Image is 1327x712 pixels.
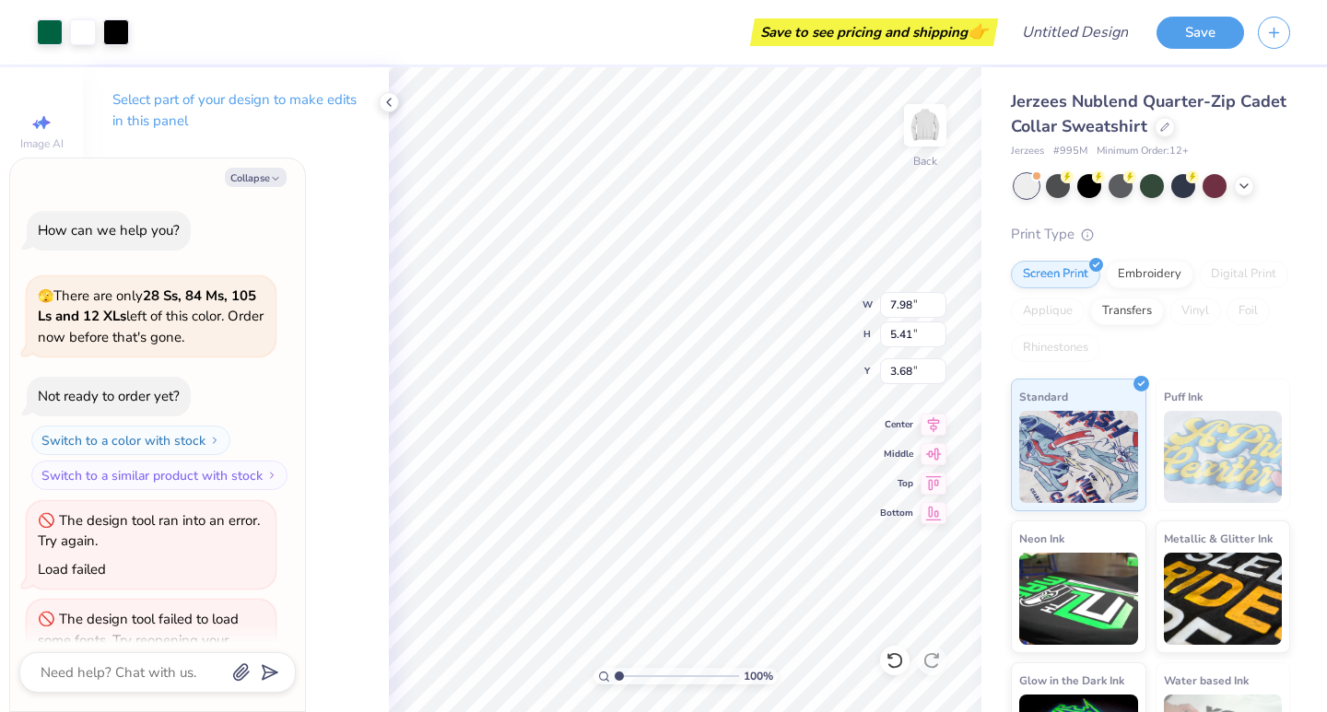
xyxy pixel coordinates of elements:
span: There are only left of this color. Order now before that's gone. [38,286,264,346]
div: Applique [1011,298,1085,325]
img: Switch to a similar product with stock [266,470,277,481]
button: Collapse [225,168,287,187]
div: Transfers [1090,298,1164,325]
span: Image AI [20,136,64,151]
strong: 28 Ss, 84 Ms, 105 Ls and 12 XLs [38,286,256,326]
span: Bottom [880,507,913,519]
div: Foil [1227,298,1270,325]
div: How can we help you? [38,221,180,239]
div: The design tool ran into an error. Try again. [38,511,260,551]
img: Neon Ink [1019,553,1138,645]
div: Screen Print [1011,261,1100,288]
input: Untitled Design [1007,14,1143,51]
span: Middle [880,448,913,461]
span: Neon Ink [1019,529,1064,548]
span: Glow in the Dark Ink [1019,671,1124,690]
div: Back [913,153,937,169]
img: Puff Ink [1164,411,1283,503]
div: The design tool failed to load some fonts. Try reopening your design to fix the issue. [38,610,239,670]
div: Not ready to order yet? [38,387,180,405]
button: Save [1157,17,1244,49]
span: Jerzees [1011,144,1044,159]
span: # 995M [1053,144,1087,159]
span: Water based Ink [1164,671,1249,690]
div: Load failed [38,560,106,578]
span: Jerzees Nublend Quarter-Zip Cadet Collar Sweatshirt [1011,90,1286,137]
img: Switch to a color with stock [209,435,220,446]
span: Puff Ink [1164,387,1203,406]
span: 🫣 [38,287,53,305]
span: Standard [1019,387,1068,406]
img: Back [907,107,944,144]
span: Metallic & Glitter Ink [1164,529,1273,548]
div: Print Type [1011,224,1290,245]
img: Standard [1019,411,1138,503]
span: Center [880,418,913,431]
img: Metallic & Glitter Ink [1164,553,1283,645]
div: Rhinestones [1011,334,1100,362]
div: Embroidery [1106,261,1193,288]
span: 100 % [744,668,773,684]
p: Select part of your design to make edits in this panel [112,89,359,132]
span: 👉 [968,20,988,42]
span: Minimum Order: 12 + [1097,144,1189,159]
button: Switch to a color with stock [31,426,230,455]
div: Digital Print [1199,261,1288,288]
div: Vinyl [1169,298,1221,325]
span: Top [880,477,913,490]
button: Switch to a similar product with stock [31,461,288,490]
div: Save to see pricing and shipping [755,18,993,46]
